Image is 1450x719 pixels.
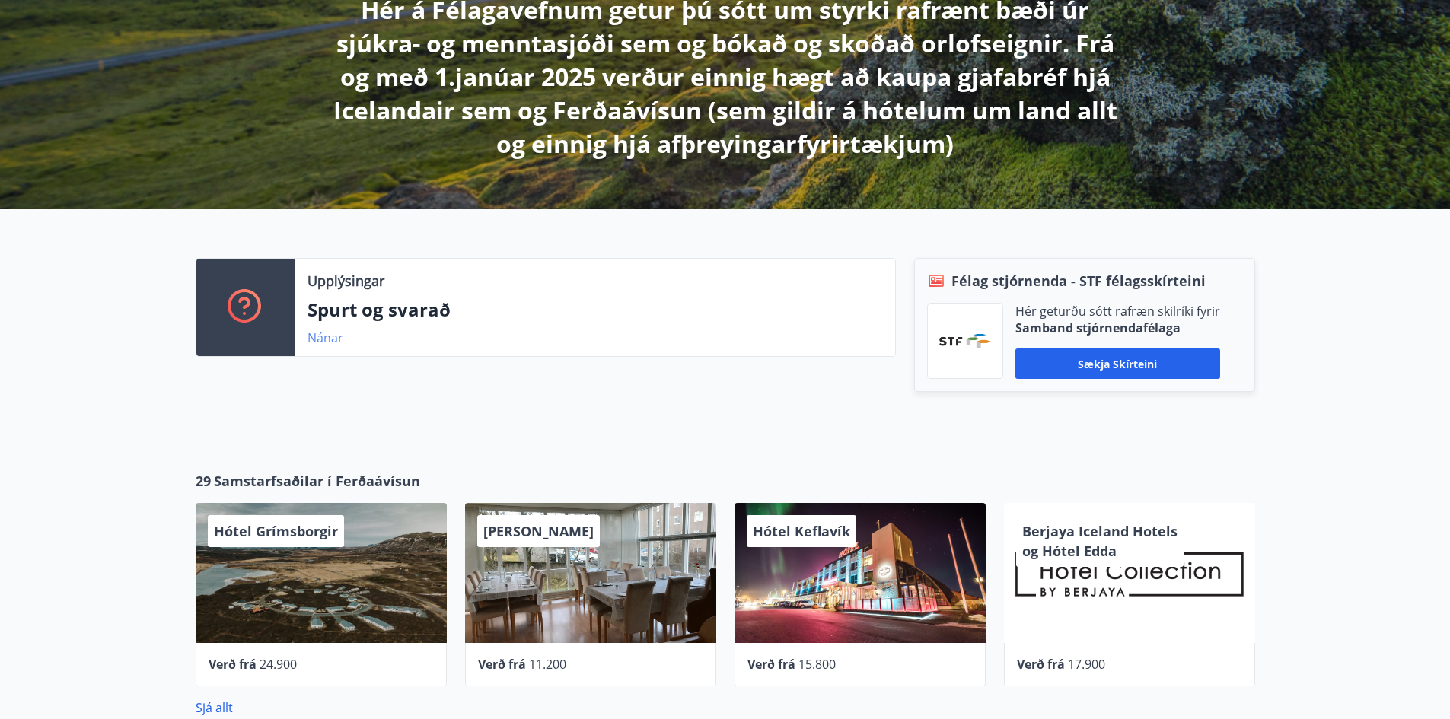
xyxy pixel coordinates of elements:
span: Verð frá [1017,656,1065,673]
p: Upplýsingar [308,271,384,291]
button: Sækja skírteini [1015,348,1220,379]
span: Verð frá [478,656,526,673]
p: Samband stjórnendafélaga [1015,320,1220,336]
img: vjCaq2fThgY3EUYqSgpjEiBg6WP39ov69hlhuPVN.png [939,334,991,348]
span: [PERSON_NAME] [483,522,594,540]
p: Hér geturðu sótt rafræn skilríki fyrir [1015,303,1220,320]
p: Spurt og svarað [308,297,883,323]
a: Sjá allt [196,699,233,716]
span: 15.800 [798,656,836,673]
span: Verð frá [747,656,795,673]
span: Félag stjórnenda - STF félagsskírteini [951,271,1206,291]
span: 29 [196,471,211,491]
span: Berjaya Iceland Hotels og Hótel Edda [1022,522,1178,560]
span: 24.900 [260,656,297,673]
span: Hótel Keflavík [753,522,850,540]
span: Verð frá [209,656,257,673]
span: 11.200 [529,656,566,673]
span: 17.900 [1068,656,1105,673]
a: Nánar [308,329,343,346]
span: Samstarfsaðilar í Ferðaávísun [214,471,420,491]
span: Hótel Grímsborgir [214,522,338,540]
